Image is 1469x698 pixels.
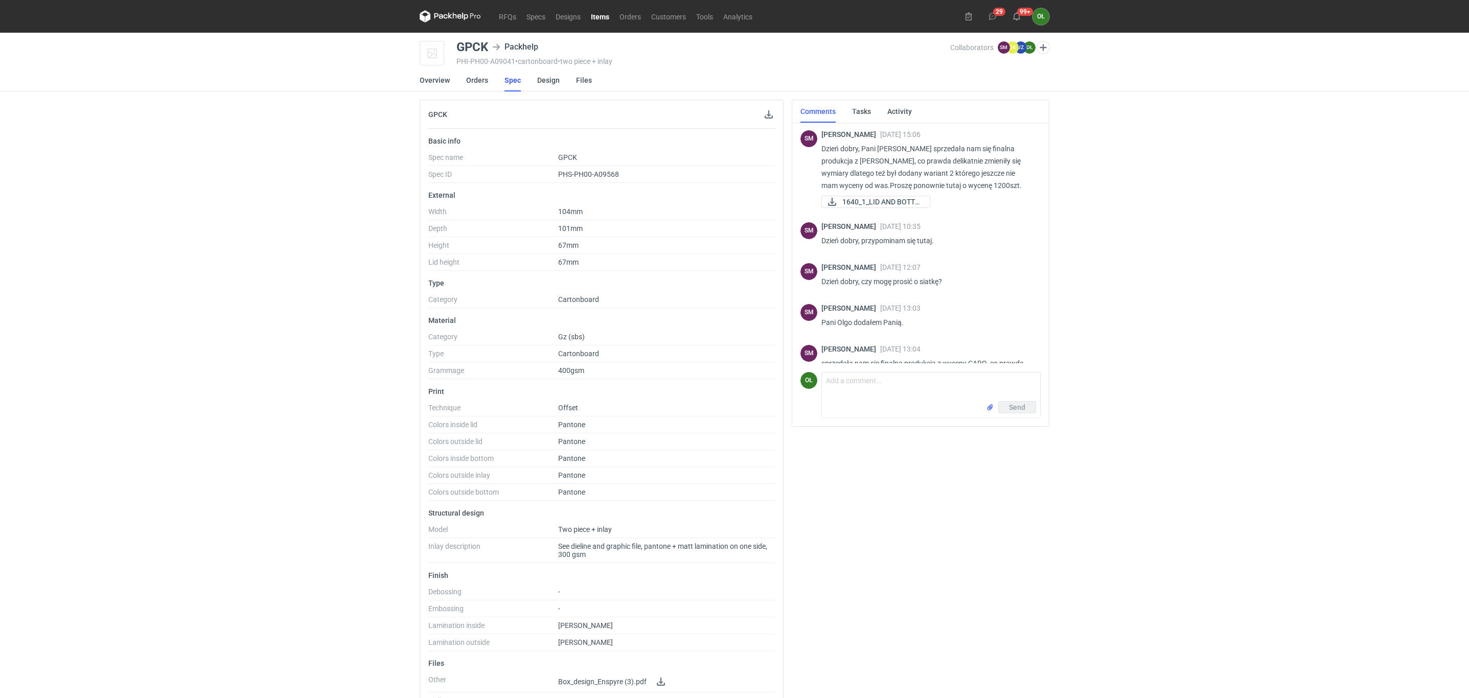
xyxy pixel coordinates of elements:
dt: Depth [428,224,558,237]
button: Send [998,401,1036,413]
span: Offset [558,404,578,412]
dt: Width [428,207,558,220]
span: [PERSON_NAME] [821,130,880,138]
span: • two piece + inlay [558,57,612,65]
span: 101mm [558,224,583,232]
span: See dieline and graphic file, pantone + matt lamination on one side, 300 gsm [558,542,775,559]
a: Activity [887,100,912,123]
p: Dzień dobry, czy mogę prosić o siatkę? [821,275,1032,288]
p: sprzedała nam się finalna produkcja z wyceny CARQ, co prawda delikatnie zmieniły się wymiary dlat... [821,357,1032,406]
span: Cartonboard [558,350,599,358]
svg: Packhelp Pro [420,10,481,22]
span: [DATE] 12:07 [880,263,921,271]
dt: Height [428,241,558,254]
div: Sebastian Markut [800,130,817,147]
dt: Other [428,676,558,692]
a: Tools [691,10,718,22]
figcaption: SM [800,345,817,362]
dt: Colors outside lid [428,437,558,450]
span: [PERSON_NAME] [558,638,613,646]
span: Pantone [558,454,585,462]
span: [PERSON_NAME] [821,222,880,230]
span: - [558,604,560,613]
dt: Model [428,525,558,538]
h2: GPCK [428,110,447,119]
a: Orders [466,69,488,91]
a: Orders [614,10,646,22]
div: Sebastian Markut [800,263,817,280]
span: Gz (sbs) [558,333,585,341]
figcaption: DK [1006,41,1019,54]
p: Type [428,279,775,287]
div: PHI-PH00-A09041 [456,57,950,65]
a: Items [586,10,614,22]
figcaption: SM [800,130,817,147]
dt: Embossing [428,604,558,617]
dt: Colors outside inlay [428,471,558,484]
figcaption: JZ [1015,41,1027,54]
span: • cartonboard [515,57,558,65]
div: 1640_1_LID AND BOTTOM + INLAY_GC1 300_400_V2 (1).pdf [821,196,924,208]
div: Packhelp [492,41,538,53]
figcaption: OŁ [800,372,817,389]
span: Collaborators [950,43,994,52]
div: Sebastian Markut [800,345,817,362]
span: Send [1009,404,1025,411]
dt: Lid height [428,258,558,271]
div: Sebastian Markut [800,222,817,239]
figcaption: SM [800,263,817,280]
p: Pani Olgo dodałem Panią. [821,316,1032,329]
div: GPCK [456,41,488,53]
span: [DATE] 13:04 [880,345,921,353]
p: External [428,191,775,199]
dt: Colors inside bottom [428,454,558,467]
button: Edit collaborators [1037,41,1050,54]
a: Analytics [718,10,758,22]
dt: Category [428,333,558,345]
dt: Lamination outside [428,638,558,651]
dt: Lamination inside [428,621,558,634]
div: Olga Łopatowicz [1032,8,1049,25]
dt: Colors inside lid [428,421,558,433]
figcaption: SM [998,41,1010,54]
p: Finish [428,571,775,579]
dt: Inlay description [428,542,558,563]
figcaption: SM [800,222,817,239]
span: [DATE] 13:03 [880,304,921,312]
a: Tasks [852,100,871,123]
span: PHS-PH00-A09568 [558,170,619,178]
a: Overview [420,69,450,91]
dt: Spec ID [428,170,558,183]
span: [PERSON_NAME] [821,345,880,353]
button: Download specification [763,108,775,121]
a: Files [576,69,592,91]
button: 99+ [1008,8,1025,25]
span: 104mm [558,207,583,216]
dt: Grammage [428,366,558,379]
span: Pantone [558,437,585,446]
span: [PERSON_NAME] [821,304,880,312]
p: Print [428,387,775,395]
a: Customers [646,10,691,22]
button: 29 [984,8,1001,25]
a: Designs [550,10,586,22]
div: Sebastian Markut [800,304,817,321]
span: Box_design_Enspyre (3).pdf [558,678,647,686]
button: OŁ [1032,8,1049,25]
dt: Category [428,295,558,308]
p: Dzień dobry, przypominam się tutaj. [821,235,1032,247]
span: 67mm [558,241,579,249]
p: Structural design [428,509,775,517]
span: Pantone [558,488,585,496]
figcaption: OŁ [1023,41,1036,54]
span: 1640_1_LID AND BOTTO... [842,196,922,207]
span: GPCK [558,153,577,161]
span: - [558,588,560,596]
p: Material [428,316,775,324]
dt: Technique [428,404,558,416]
dt: Spec name [428,153,558,166]
dt: Type [428,350,558,362]
p: Files [428,659,775,667]
a: Spec [504,69,521,91]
